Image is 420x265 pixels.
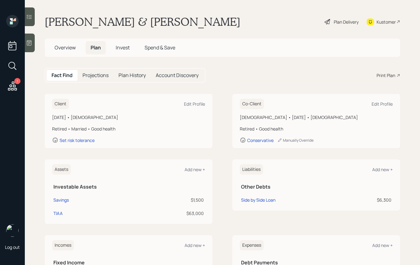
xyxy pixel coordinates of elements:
[240,126,393,132] div: Retired • Good health
[14,78,20,84] div: 1
[60,137,95,143] div: Set risk tolerance
[241,184,391,190] h5: Other Debts
[156,72,199,78] h5: Account Discovery
[45,15,240,29] h1: [PERSON_NAME] & [PERSON_NAME]
[51,72,73,78] h5: Fact Find
[372,242,393,248] div: Add new +
[185,242,205,248] div: Add new +
[377,72,395,79] div: Print Plan
[53,210,63,217] div: TIAA
[118,72,146,78] h5: Plan History
[240,114,393,121] div: [DEMOGRAPHIC_DATA] • [DATE] • [DEMOGRAPHIC_DATA]
[372,101,393,107] div: Edit Profile
[52,114,205,121] div: [DATE] • [DEMOGRAPHIC_DATA]
[52,240,74,250] h6: Incomes
[83,72,109,78] h5: Projections
[5,244,20,250] div: Log out
[334,19,359,25] div: Plan Delivery
[145,44,175,51] span: Spend & Save
[377,19,396,25] div: Kustomer
[277,138,314,143] div: Manually Override
[247,137,274,143] div: Conservative
[240,240,264,250] h6: Expenses
[53,197,69,203] div: Savings
[241,197,275,203] div: Side by Side Loan
[185,167,205,172] div: Add new +
[52,164,71,175] h6: Assets
[126,197,204,203] div: $1,500
[372,167,393,172] div: Add new +
[116,44,130,51] span: Invest
[6,224,19,237] img: aleksandra-headshot.png
[52,126,205,132] div: Retired • Married • Good health
[126,210,204,217] div: $63,000
[55,44,76,51] span: Overview
[240,164,263,175] h6: Liabilities
[52,99,69,109] h6: Client
[346,197,391,203] div: $6,300
[53,184,204,190] h5: Investable Assets
[184,101,205,107] div: Edit Profile
[240,99,264,109] h6: Co-Client
[91,44,101,51] span: Plan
